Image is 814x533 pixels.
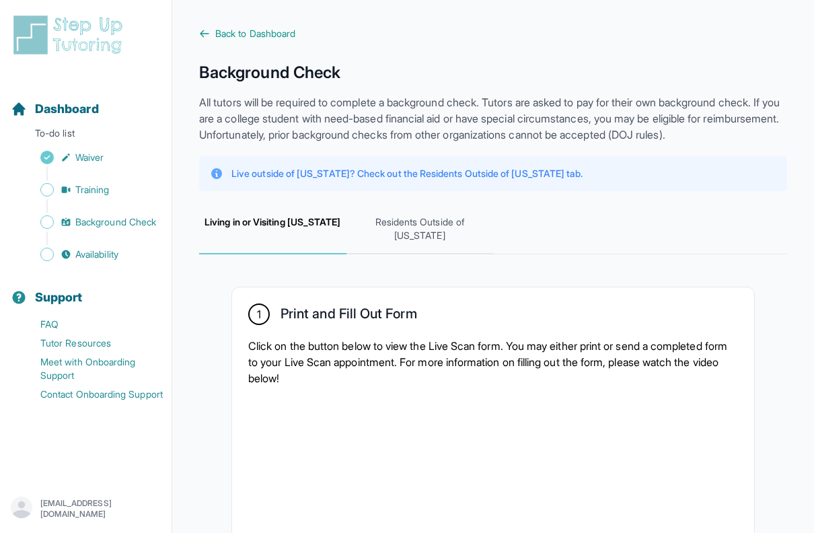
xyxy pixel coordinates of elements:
span: Waiver [75,151,104,164]
span: Background Check [75,215,156,229]
a: Training [11,180,172,199]
h2: Print and Fill Out Form [281,306,417,327]
a: Dashboard [11,100,99,118]
span: Living in or Visiting [US_STATE] [199,205,346,254]
span: Availability [75,248,118,261]
span: Support [35,288,83,307]
p: All tutors will be required to complete a background check. Tutors are asked to pay for their own... [199,94,787,143]
a: Back to Dashboard [199,27,787,40]
a: Availability [11,245,172,264]
span: Back to Dashboard [215,27,295,40]
a: Waiver [11,148,172,167]
a: Meet with Onboarding Support [11,353,172,385]
span: Training [75,183,110,197]
span: Dashboard [35,100,99,118]
nav: Tabs [199,205,787,254]
a: Contact Onboarding Support [11,385,172,404]
span: 1 [257,306,261,322]
a: Tutor Resources [11,334,172,353]
p: Click on the button below to view the Live Scan form. You may either print or send a completed fo... [248,338,738,386]
span: Residents Outside of [US_STATE] [346,205,494,254]
img: logo [11,13,131,57]
a: Background Check [11,213,172,232]
h1: Background Check [199,62,787,83]
p: To-do list [5,127,166,145]
button: Dashboard [5,78,166,124]
p: Live outside of [US_STATE]? Check out the Residents Outside of [US_STATE] tab. [231,167,583,180]
p: [EMAIL_ADDRESS][DOMAIN_NAME] [40,498,161,520]
button: Support [5,266,166,312]
a: FAQ [11,315,172,334]
button: [EMAIL_ADDRESS][DOMAIN_NAME] [11,497,161,521]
